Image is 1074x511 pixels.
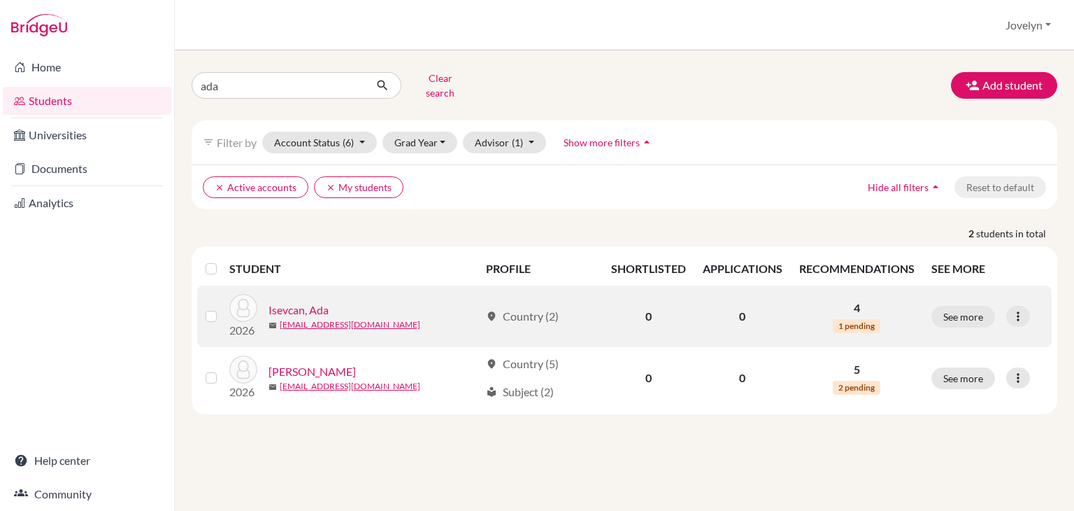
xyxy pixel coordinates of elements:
a: [PERSON_NAME] [268,363,356,380]
strong: 2 [968,226,976,241]
button: clearActive accounts [203,176,308,198]
button: Show more filtersarrow_drop_up [552,132,666,153]
button: Reset to default [954,176,1046,198]
th: STUDENT [229,252,478,286]
input: Find student by name... [192,72,365,99]
a: Universities [3,121,171,149]
button: clearMy students [314,176,403,198]
td: 0 [694,286,791,347]
span: location_on [486,311,497,322]
i: arrow_drop_up [929,180,943,194]
a: Students [3,87,171,115]
img: Bridge-U [11,14,67,36]
p: 2026 [229,322,257,339]
a: Isevcan, Ada [268,302,329,318]
td: 0 [603,347,694,409]
p: 2026 [229,384,257,400]
i: arrow_drop_up [640,135,654,149]
button: See more [931,367,995,389]
button: Clear search [401,67,479,104]
span: Hide all filters [868,181,929,193]
button: Grad Year [382,132,458,153]
span: 2 pending [833,381,880,395]
th: APPLICATIONS [694,252,791,286]
span: Filter by [217,136,257,149]
span: students in total [976,226,1057,241]
a: Documents [3,155,171,183]
button: See more [931,306,995,328]
span: mail [268,383,277,391]
td: 0 [603,286,694,347]
div: Subject (2) [486,384,554,400]
button: Advisor(1) [463,132,546,153]
p: 4 [799,300,915,316]
div: Country (2) [486,308,559,325]
span: mail [268,321,277,330]
button: Add student [951,72,1057,99]
button: Jovelyn [999,12,1057,38]
a: Analytics [3,189,171,217]
th: RECOMMENDATIONS [791,252,923,286]
span: location_on [486,358,497,370]
span: (1) [512,136,523,148]
th: SHORTLISTED [603,252,694,286]
button: Hide all filtersarrow_drop_up [856,176,954,198]
div: Country (5) [486,356,559,372]
img: Ozdemir, Ada [229,356,257,384]
span: (6) [343,136,354,148]
a: Help center [3,447,171,475]
i: clear [215,183,224,192]
span: Show more filters [564,136,640,148]
span: 1 pending [833,319,880,333]
button: Account Status(6) [262,132,377,153]
th: SEE MORE [923,252,1052,286]
span: local_library [486,386,497,398]
td: 0 [694,347,791,409]
a: Community [3,480,171,508]
i: filter_list [203,136,214,148]
img: Isevcan, Ada [229,294,257,322]
a: [EMAIL_ADDRESS][DOMAIN_NAME] [280,380,420,393]
th: PROFILE [478,252,603,286]
a: Home [3,53,171,81]
i: clear [326,183,336,192]
a: [EMAIL_ADDRESS][DOMAIN_NAME] [280,318,420,331]
p: 5 [799,361,915,378]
